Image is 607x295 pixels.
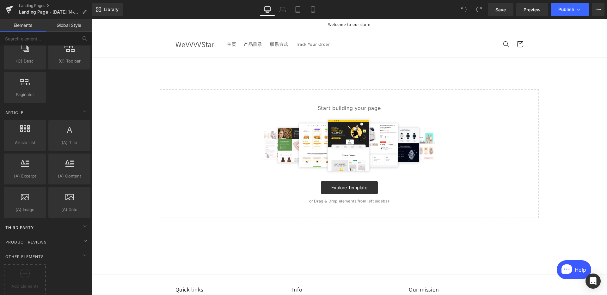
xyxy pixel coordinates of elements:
[5,239,47,245] span: Product Reviews
[82,19,126,31] a: WeVVVVStar
[5,254,45,260] span: Other Elements
[179,22,197,28] span: 联系方式
[132,19,149,32] a: 主页
[136,22,145,28] span: 主页
[524,6,541,13] span: Preview
[5,225,34,231] span: Third Party
[19,3,92,8] a: Landing Pages
[5,110,24,116] span: Article
[84,267,198,274] h2: Quick links
[104,7,119,12] span: Library
[46,19,92,32] a: Global Style
[201,267,315,274] h2: Info
[260,3,275,16] a: Desktop
[495,6,506,13] span: Save
[6,173,44,179] span: (A) Excerpt
[50,173,89,179] span: (A) Content
[230,162,286,175] a: Explore Template
[50,58,89,64] span: (C) Toolbar
[149,19,175,32] a: 产品目录
[290,3,305,16] a: Tablet
[592,3,604,16] button: More
[5,283,44,290] span: Add Elements
[50,139,89,146] span: (A) Title
[175,19,201,32] a: 联系方式
[558,7,574,12] span: Publish
[457,3,470,16] button: Undo
[6,91,44,98] span: Paginator
[78,180,438,184] p: or Drag & Drop elements from left sidebar
[205,22,239,28] span: Track Your Order
[6,206,44,213] span: (A) Image
[201,19,242,32] a: Track Your Order
[473,3,485,16] button: Redo
[586,274,601,289] div: Open Intercom Messenger
[78,85,438,93] p: Start building your page
[551,3,589,16] button: Publish
[84,20,123,30] span: WeVVVVStar
[516,3,548,16] a: Preview
[92,3,123,16] a: New Library
[6,58,44,64] span: (C) Desc
[50,206,89,213] span: (A) Date
[6,139,44,146] span: Article List
[275,3,290,16] a: Laptop
[317,267,432,274] h2: Our mission
[305,3,321,16] a: Mobile
[19,9,80,15] span: Landing Page - [DATE] 14:50:59
[152,22,171,28] span: 产品目录
[408,18,422,32] summary: Search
